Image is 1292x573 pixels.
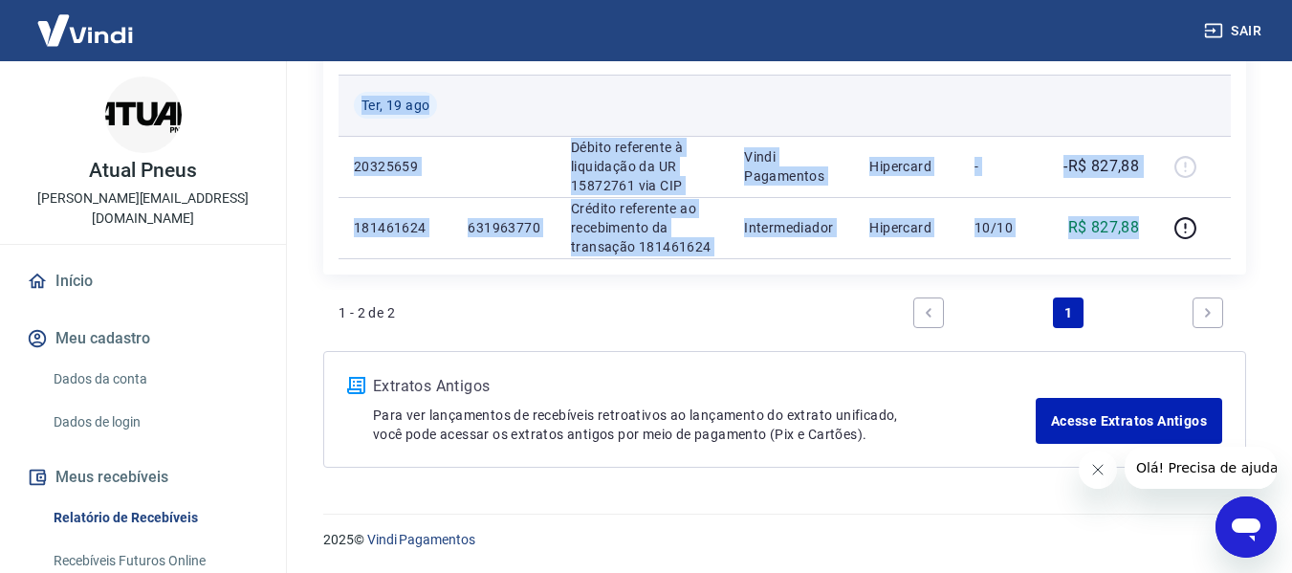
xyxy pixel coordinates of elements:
a: Vindi Pagamentos [367,532,475,547]
img: b7dbf8c6-a9bd-4944-97d5-addfc2141217.jpeg [105,77,182,153]
p: Extratos Antigos [373,375,1036,398]
img: ícone [347,377,365,394]
img: Vindi [23,1,147,59]
p: Débito referente à liquidação da UR 15872761 via CIP [571,138,713,195]
span: Olá! Precisa de ajuda? [11,13,161,29]
p: Crédito referente ao recebimento da transação 181461624 [571,199,713,256]
p: 10/10 [974,218,1031,237]
a: Next page [1193,298,1223,328]
p: [PERSON_NAME][EMAIL_ADDRESS][DOMAIN_NAME] [15,188,271,229]
button: Meu cadastro [23,318,263,360]
a: Acesse Extratos Antigos [1036,398,1222,444]
iframe: Mensagem da empresa [1125,447,1277,489]
p: Hipercard [869,218,944,237]
button: Meus recebíveis [23,456,263,498]
p: Para ver lançamentos de recebíveis retroativos ao lançamento do extrato unificado, você pode aces... [373,406,1036,444]
span: Ter, 19 ago [361,96,429,115]
ul: Pagination [906,290,1231,336]
a: Dados da conta [46,360,263,399]
p: 181461624 [354,218,437,237]
p: R$ 827,88 [1068,216,1140,239]
iframe: Botão para abrir a janela de mensagens [1215,496,1277,558]
p: 631963770 [468,218,540,237]
p: Vindi Pagamentos [744,147,839,186]
p: 20325659 [354,157,437,176]
p: - [974,157,1031,176]
p: 1 - 2 de 2 [339,303,395,322]
a: Previous page [913,298,944,328]
p: Hipercard [869,157,944,176]
p: Atual Pneus [89,161,196,181]
p: -R$ 827,88 [1063,155,1139,178]
a: Dados de login [46,403,263,442]
p: 2025 © [323,530,1246,550]
p: Intermediador [744,218,839,237]
iframe: Fechar mensagem [1079,451,1117,489]
button: Sair [1200,13,1269,49]
a: Relatório de Recebíveis [46,498,263,538]
a: Início [23,260,263,302]
a: Page 1 is your current page [1053,298,1084,328]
